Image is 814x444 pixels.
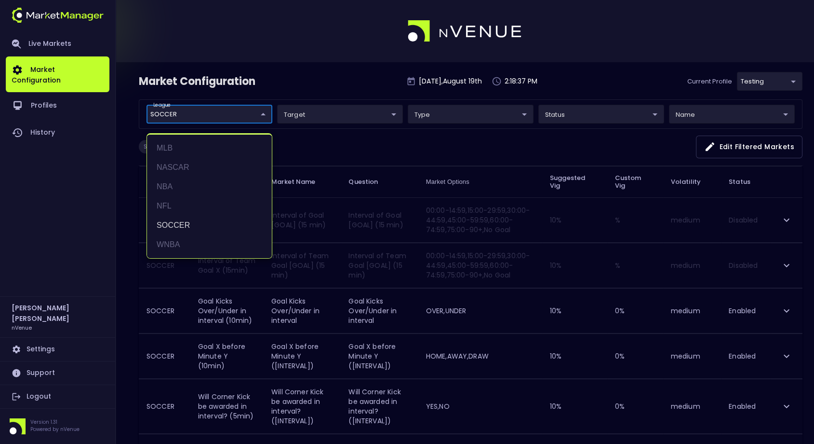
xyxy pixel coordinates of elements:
[147,177,272,196] li: NBA
[147,235,272,254] li: WNBA
[147,216,272,235] li: SOCCER
[147,158,272,177] li: NASCAR
[147,196,272,216] li: NFL
[147,139,272,158] li: MLB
